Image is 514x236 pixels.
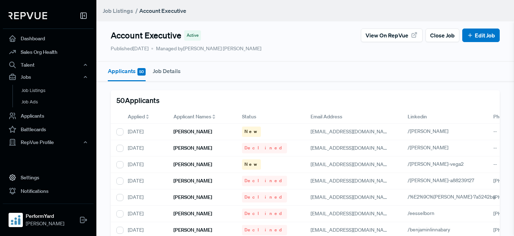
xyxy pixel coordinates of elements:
a: /[PERSON_NAME]-vega2 [408,161,472,167]
h6: [PERSON_NAME] [173,161,212,168]
span: View on RepVue [366,31,408,40]
button: Jobs [3,71,94,83]
span: Applied [128,113,145,120]
a: Settings [3,171,94,184]
div: [DATE] [122,157,168,173]
span: 50 [137,68,146,76]
div: Toggle SortBy [168,110,236,124]
a: Sales Org Health [3,45,94,59]
button: View on RepVue [361,29,423,42]
button: RepVue Profile [3,136,94,148]
span: Declined [245,145,284,151]
a: Dashboard [3,32,94,45]
img: PerformYard [10,214,21,226]
a: Applicants [3,109,94,123]
a: PerformYardPerformYard[PERSON_NAME] [3,204,94,230]
span: [EMAIL_ADDRESS][DOMAIN_NAME] [311,128,392,135]
button: Edit Job [462,29,500,42]
span: /[PERSON_NAME] [408,128,448,134]
a: /[PERSON_NAME] [408,144,457,151]
h6: [PERSON_NAME] [173,211,212,217]
span: [EMAIL_ADDRESS][DOMAIN_NAME] [311,210,392,217]
span: [EMAIL_ADDRESS][DOMAIN_NAME] [311,227,392,233]
span: Declined [245,194,284,200]
span: Declined [245,227,284,233]
div: [DATE] [122,189,168,206]
span: Linkedin [408,113,427,120]
a: /eesselborn [408,210,443,216]
span: [EMAIL_ADDRESS][DOMAIN_NAME] [311,161,392,168]
a: /[PERSON_NAME] [408,128,457,134]
span: [EMAIL_ADDRESS][DOMAIN_NAME] [311,145,392,151]
button: Talent [3,59,94,71]
span: Applicant Names [173,113,211,120]
h6: [PERSON_NAME] [173,194,212,200]
span: /%E2%9C%[PERSON_NAME]-7a5242ba [408,194,495,200]
span: [EMAIL_ADDRESS][DOMAIN_NAME] [311,194,392,200]
span: Status [242,113,256,120]
div: [DATE] [122,173,168,189]
span: New [245,161,258,168]
span: Email Address [311,113,342,120]
p: Published [DATE] [111,45,148,52]
a: Battlecards [3,123,94,136]
strong: Account Executive [139,7,186,14]
a: Job Listings [12,85,103,96]
span: Active [187,32,198,39]
span: /eesselborn [408,210,434,216]
a: /%E2%9C%[PERSON_NAME]-7a5242ba [408,194,503,200]
span: Close Job [430,31,455,40]
span: Declined [245,178,284,184]
a: Job Ads [12,96,103,108]
div: [DATE] [122,206,168,222]
h5: 50 Applicants [116,96,160,104]
span: [EMAIL_ADDRESS][DOMAIN_NAME] [311,178,392,184]
a: /benjaminlinnabary [408,226,458,233]
h6: [PERSON_NAME] [173,227,212,233]
button: Job Details [153,62,181,80]
a: /[PERSON_NAME]-a88239127 [408,177,482,184]
span: [PERSON_NAME] [26,220,64,227]
h6: [PERSON_NAME] [173,145,212,151]
h6: [PERSON_NAME] [173,129,212,135]
a: Notifications [3,184,94,198]
button: Applicants [108,62,146,81]
button: Close Job [425,29,459,42]
a: Edit Job [467,31,495,40]
span: / [135,7,138,14]
span: /[PERSON_NAME] [408,144,448,151]
span: Managed by [PERSON_NAME] [PERSON_NAME] [151,45,261,52]
strong: PerformYard [26,212,64,220]
h4: Account Executive [111,30,181,41]
a: Job Listings [103,6,133,15]
span: Declined [245,210,284,217]
div: [DATE] [122,124,168,140]
img: RepVue [9,12,47,19]
div: [DATE] [122,140,168,157]
span: /[PERSON_NAME]-vega2 [408,161,464,167]
span: New [245,128,258,135]
div: Toggle SortBy [122,110,168,124]
span: /[PERSON_NAME]-a88239127 [408,177,474,184]
h6: [PERSON_NAME] [173,178,212,184]
span: /benjaminlinnabary [408,226,450,233]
